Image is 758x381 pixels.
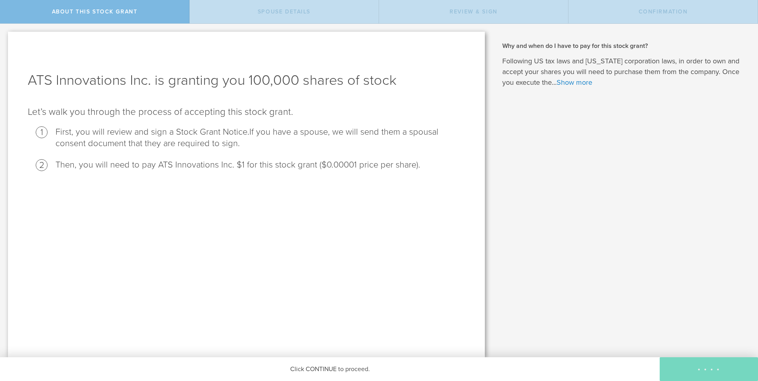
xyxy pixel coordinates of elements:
h2: Why and when do I have to pay for this stock grant? [502,42,746,50]
p: Following US tax laws and [US_STATE] corporation laws, in order to own and accept your shares you... [502,56,746,88]
span: Confirmation [639,8,688,15]
p: Let’s walk you through the process of accepting this stock grant . [28,106,465,118]
li: First, you will review and sign a Stock Grant Notice. [56,126,465,149]
span: About this stock grant [52,8,138,15]
span: Spouse Details [258,8,310,15]
span: Review & Sign [450,8,498,15]
li: Then, you will need to pay ATS Innovations Inc. $1 for this stock grant ($0.00001 price per share). [56,159,465,171]
a: Show more [557,78,592,87]
h1: ATS Innovations Inc. is granting you 100,000 shares of stock [28,71,465,90]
